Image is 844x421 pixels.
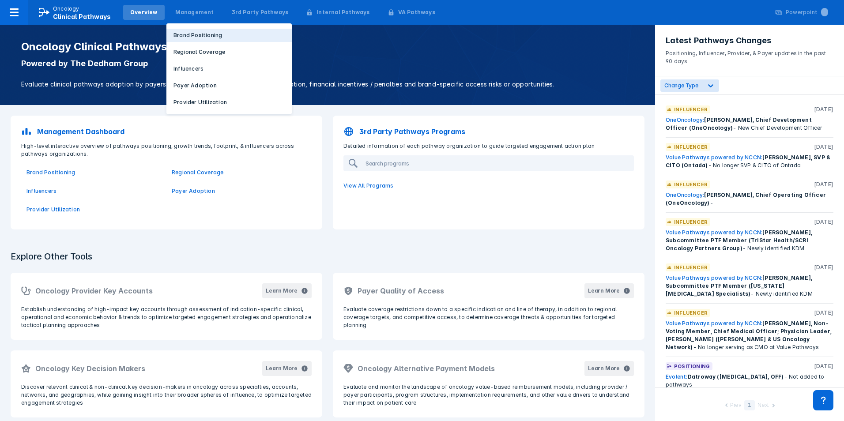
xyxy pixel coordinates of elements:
a: Overview [123,5,165,20]
p: Influencer [674,105,708,113]
div: Learn More [266,287,298,295]
a: 3rd Party Pathways Programs [338,121,639,142]
p: Influencer [674,143,708,151]
div: - No longer SVP & CITO of Ontada [666,154,833,169]
div: - [666,191,833,207]
div: VA Pathways [398,8,435,16]
a: Evolent: [666,373,688,380]
div: Contact Support [813,390,833,410]
span: [PERSON_NAME], Subcommittee PTF Member ([US_STATE] [MEDICAL_DATA] Specialists) [666,274,812,297]
h2: Payer Quality of Access [358,286,444,296]
p: Evaluate and monitor the landscape of oncology value-based reimbursement models, including provid... [343,383,634,407]
a: 3rd Party Pathways [225,5,296,20]
a: Provider Utilization [26,206,161,214]
button: Learn More [262,361,312,376]
p: Influencers [173,65,203,73]
button: Learn More [584,361,634,376]
div: - Not added to pathways [666,373,833,389]
span: Datroway ([MEDICAL_DATA], OFF) [688,373,784,380]
p: Establish understanding of high-impact key accounts through assessment of indication-specific cli... [21,305,312,329]
div: Learn More [588,287,620,295]
button: Payer Adoption [166,79,292,92]
p: Evaluate coverage restrictions down to a specific indication and line of therapy, in addition to ... [343,305,634,329]
p: Payer Adoption [173,82,217,90]
p: Provider Utilization [173,98,227,106]
h2: Oncology Alternative Payment Models [358,363,495,374]
a: Payer Adoption [172,187,306,195]
a: Management Dashboard [16,121,317,142]
div: Internal Pathways [316,8,369,16]
a: Value Pathways powered by NCCN: [666,154,762,161]
button: Learn More [584,283,634,298]
a: Value Pathways powered by NCCN: [666,274,762,281]
p: Positioning [674,362,710,370]
p: Detailed information of each pathway organization to guide targeted engagement action plan [338,142,639,150]
div: - New Chief Development Officer [666,116,833,132]
div: 3rd Party Pathways [232,8,289,16]
div: Learn More [266,365,298,372]
h3: Explore Other Tools [5,245,98,267]
a: Regional Coverage [172,169,306,177]
button: Provider Utilization [166,96,292,109]
p: Positioning, Influencer, Provider, & Payer updates in the past 90 days [666,46,833,65]
a: OneOncology: [666,117,704,123]
span: [PERSON_NAME], Subcommittee PTF Member (TriStar Health/SCRI Oncology Partners Group) [666,229,812,252]
div: Next [757,401,769,410]
div: Management [175,8,214,16]
span: Change Type [664,82,698,89]
span: [PERSON_NAME], Chief Development Officer (OneOncology) [666,117,812,131]
div: Learn More [588,365,620,372]
p: [DATE] [814,309,833,317]
div: Powerpoint [786,8,828,16]
p: Regional Coverage [173,48,225,56]
button: Brand Positioning [166,29,292,42]
a: View All Programs [338,177,639,195]
input: Search programs [362,156,627,170]
p: Discover relevant clinical & non-clinical key decision-makers in oncology across specialties, acc... [21,383,312,407]
div: - Newly identified KDM [666,229,833,252]
p: [DATE] [814,143,833,151]
p: Influencer [674,218,708,226]
p: [DATE] [814,263,833,271]
div: Prev [730,401,742,410]
h1: Oncology Clinical Pathways Tool [21,41,634,53]
a: Influencers [26,187,161,195]
p: Influencer [674,309,708,317]
p: [DATE] [814,180,833,188]
button: Influencers [166,62,292,75]
a: Brand Positioning [26,169,161,177]
p: Management Dashboard [37,126,124,137]
a: Management [168,5,221,20]
p: Influencer [674,180,708,188]
span: Clinical Pathways [53,13,111,20]
p: Evaluate clinical pathways adoption by payers and providers, implementation sophistication, finan... [21,79,634,89]
p: [DATE] [814,218,833,226]
div: - Newly identified KDM [666,274,833,298]
p: 3rd Party Pathways Programs [359,126,465,137]
p: [DATE] [814,362,833,370]
a: Value Pathways powered by NCCN: [666,320,762,327]
button: Learn More [262,283,312,298]
p: Brand Positioning [173,31,222,39]
p: Oncology [53,5,79,13]
p: Powered by The Dedham Group [21,58,634,69]
h2: Oncology Provider Key Accounts [35,286,153,296]
div: - No longer serving as CMO at Value Pathways [666,320,833,351]
p: [DATE] [814,105,833,113]
span: [PERSON_NAME], Chief Operating Officer (OneOncology) [666,192,826,206]
a: Value Pathways powered by NCCN: [666,229,762,236]
div: Overview [130,8,158,16]
p: High-level interactive overview of pathways positioning, growth trends, footprint, & influencers ... [16,142,317,158]
button: Regional Coverage [166,45,292,59]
